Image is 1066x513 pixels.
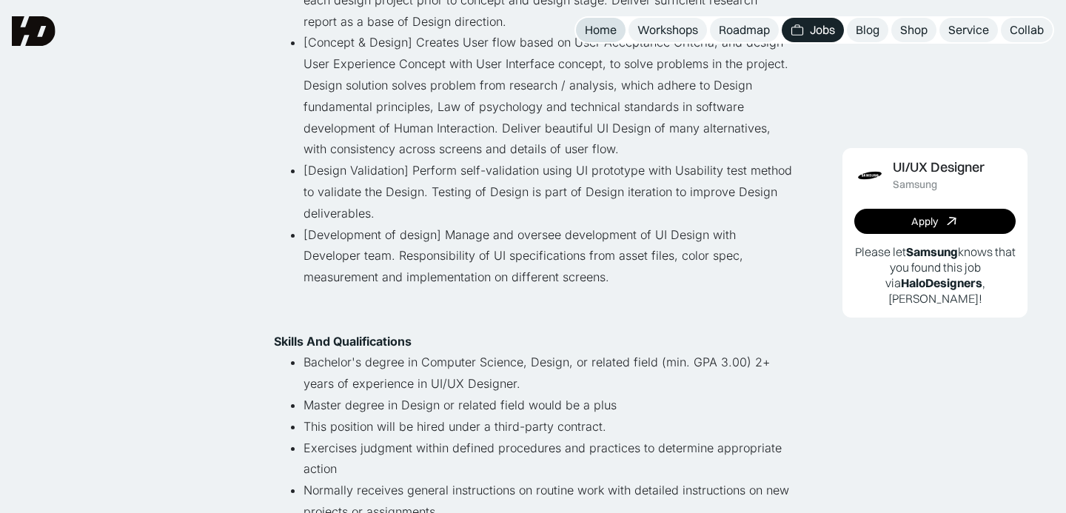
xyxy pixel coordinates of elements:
div: Home [585,22,617,38]
li: Master degree in Design or related field would be a plus [304,395,792,416]
a: Roadmap [710,18,779,42]
p: Please let knows that you found this job via , [PERSON_NAME]! [854,244,1016,306]
li: [Design Validation] Perform self-validation using UI prototype with Usability test method to vali... [304,160,792,224]
li: [Development of design] Manage and oversee development of UI Design with Developer team. Responsi... [304,224,792,331]
a: Blog [847,18,888,42]
a: Workshops [628,18,707,42]
li: This position will be hired under a third-party contract. [304,416,792,437]
a: Home [576,18,626,42]
li: Bachelor's degree in Computer Science, Design, or related field (min. GPA 3.00) 2+ years of exper... [304,352,792,395]
div: Collab [1010,22,1044,38]
div: UI/UX Designer [893,160,985,175]
img: Job Image [854,160,885,191]
div: Jobs [810,22,835,38]
div: Workshops [637,22,698,38]
div: Roadmap [719,22,770,38]
div: Blog [856,22,879,38]
a: Shop [891,18,936,42]
a: Collab [1001,18,1053,42]
b: HaloDesigners [901,275,982,290]
div: Apply [911,215,938,228]
div: Service [948,22,989,38]
strong: Skills And Qualifications [274,334,412,349]
li: [Concept & Design] Creates User flow based on User Acceptance Criteria, and design User Experienc... [304,32,792,160]
li: Exercises judgment within defined procedures and practices to determine appropriate action [304,437,792,480]
a: Jobs [782,18,844,42]
div: Shop [900,22,928,38]
a: Service [939,18,998,42]
b: Samsung [906,244,958,259]
div: Samsung [893,178,937,191]
a: Apply [854,209,1016,234]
